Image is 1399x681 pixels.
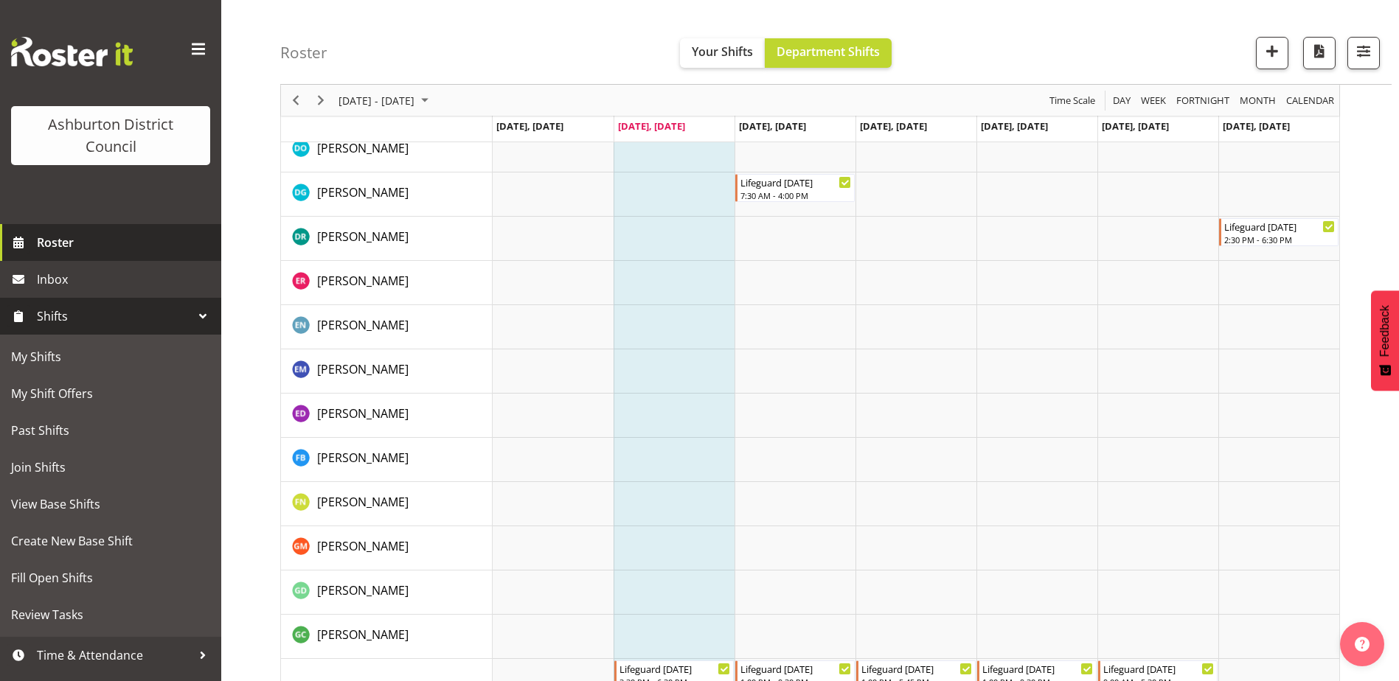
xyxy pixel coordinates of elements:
[281,438,493,482] td: Feturi Brown resource
[37,268,214,290] span: Inbox
[1347,37,1380,69] button: Filter Shifts
[317,626,409,643] span: [PERSON_NAME]
[11,567,210,589] span: Fill Open Shifts
[37,305,192,327] span: Shifts
[311,91,331,110] button: Next
[860,119,927,133] span: [DATE], [DATE]
[1285,91,1336,110] span: calendar
[11,346,210,368] span: My Shifts
[317,582,409,599] a: [PERSON_NAME]
[739,119,806,133] span: [DATE], [DATE]
[4,486,218,523] a: View Base Shifts
[281,570,493,615] td: Gaston di Laudo resource
[4,523,218,559] a: Create New Base Shift
[317,140,409,156] span: [PERSON_NAME]
[317,272,409,290] a: [PERSON_NAME]
[317,449,409,467] a: [PERSON_NAME]
[4,375,218,412] a: My Shift Offers
[281,128,493,172] td: Denise O'Halloran resource
[680,38,765,68] button: Your Shifts
[281,526,493,570] td: Gabriela Marilla resource
[317,360,409,378] a: [PERSON_NAME]
[861,661,972,676] div: Lifeguard [DATE]
[336,91,435,110] button: September 08 - 14, 2025
[317,582,409,598] span: [PERSON_NAME]
[1238,91,1277,110] span: Month
[337,91,416,110] span: [DATE] - [DATE]
[317,405,409,422] a: [PERSON_NAME]
[317,139,409,157] a: [PERSON_NAME]
[1047,91,1098,110] button: Time Scale
[317,273,409,289] span: [PERSON_NAME]
[317,537,409,555] a: [PERSON_NAME]
[11,604,210,626] span: Review Tasks
[4,412,218,449] a: Past Shifts
[37,231,214,254] span: Roster
[1355,637,1370,652] img: help-xxl-2.png
[281,394,493,438] td: Esther Deans resource
[11,530,210,552] span: Create New Base Shift
[1102,119,1169,133] span: [DATE], [DATE]
[283,85,308,116] div: Previous
[4,338,218,375] a: My Shifts
[281,305,493,349] td: Ellen McManus resource
[1371,290,1399,391] button: Feedback - Show survey
[1223,119,1290,133] span: [DATE], [DATE]
[4,559,218,596] a: Fill Open Shifts
[618,119,685,133] span: [DATE], [DATE]
[281,172,493,217] td: Drew Gilbert resource
[4,449,218,486] a: Join Shifts
[981,119,1048,133] span: [DATE], [DATE]
[317,626,409,643] a: [PERSON_NAME]
[1139,91,1167,110] span: Week
[317,405,409,422] span: [PERSON_NAME]
[281,482,493,526] td: Fletcher Nicol resource
[317,494,409,510] span: [PERSON_NAME]
[317,316,409,334] a: [PERSON_NAME]
[11,383,210,405] span: My Shift Offers
[281,349,493,394] td: Emily Meadows resource
[1111,91,1132,110] span: Day
[286,91,306,110] button: Previous
[317,228,409,245] a: [PERSON_NAME]
[317,184,409,201] a: [PERSON_NAME]
[281,261,493,305] td: Ela Reyes resource
[317,450,409,466] span: [PERSON_NAME]
[26,113,195,158] div: Ashburton District Council
[281,615,493,659] td: Georgie Cartney resource
[740,175,851,189] div: Lifeguard [DATE]
[317,493,409,511] a: [PERSON_NAME]
[280,44,327,61] h4: Roster
[1175,91,1231,110] span: Fortnight
[982,661,1093,676] div: Lifeguard [DATE]
[1103,661,1214,676] div: Lifeguard [DATE]
[619,661,730,676] div: Lifeguard [DATE]
[692,43,753,60] span: Your Shifts
[777,43,880,60] span: Department Shifts
[11,419,210,441] span: Past Shifts
[11,37,133,66] img: Rosterit website logo
[740,661,851,676] div: Lifeguard [DATE]
[1256,37,1288,69] button: Add a new shift
[308,85,333,116] div: Next
[1224,234,1335,245] div: 2:30 PM - 6:30 PM
[1224,219,1335,234] div: Lifeguard [DATE]
[1219,218,1339,246] div: Dylan Rice"s event - Lifeguard Sunday Begin From Sunday, September 14, 2025 at 2:30:00 PM GMT+12:...
[317,317,409,333] span: [PERSON_NAME]
[11,493,210,515] span: View Base Shifts
[1174,91,1232,110] button: Fortnight
[1237,91,1279,110] button: Timeline Month
[11,456,210,478] span: Join Shifts
[1111,91,1134,110] button: Timeline Day
[1303,37,1336,69] button: Download a PDF of the roster according to the set date range.
[735,174,855,202] div: Drew Gilbert"s event - Lifeguard Wednesday Begin From Wednesday, September 10, 2025 at 7:30:00 AM...
[1284,91,1337,110] button: Month
[281,217,493,261] td: Dylan Rice resource
[765,38,892,68] button: Department Shifts
[37,644,192,666] span: Time & Attendance
[740,189,851,201] div: 7:30 AM - 4:00 PM
[4,596,218,633] a: Review Tasks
